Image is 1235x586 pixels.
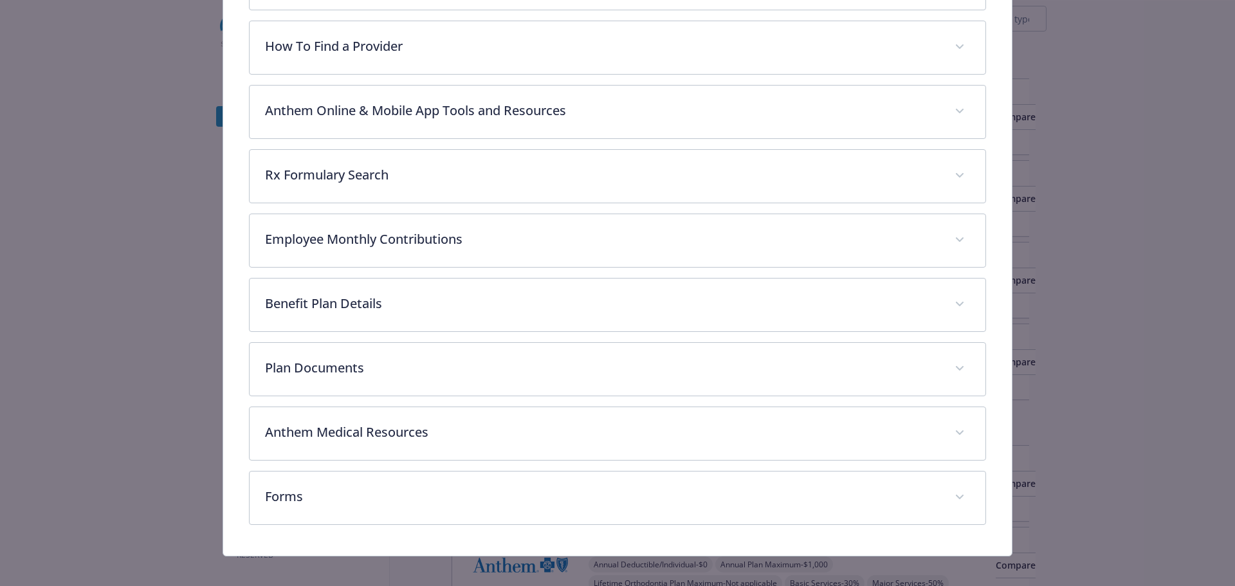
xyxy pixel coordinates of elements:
[265,487,940,506] p: Forms
[265,294,940,313] p: Benefit Plan Details
[250,407,986,460] div: Anthem Medical Resources
[265,101,940,120] p: Anthem Online & Mobile App Tools and Resources
[250,343,986,396] div: Plan Documents
[265,423,940,442] p: Anthem Medical Resources
[250,472,986,524] div: Forms
[250,214,986,267] div: Employee Monthly Contributions
[265,230,940,249] p: Employee Monthly Contributions
[265,165,940,185] p: Rx Formulary Search
[265,358,940,378] p: Plan Documents
[250,21,986,74] div: How To Find a Provider
[250,150,986,203] div: Rx Formulary Search
[250,86,986,138] div: Anthem Online & Mobile App Tools and Resources
[250,279,986,331] div: Benefit Plan Details
[265,37,940,56] p: How To Find a Provider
